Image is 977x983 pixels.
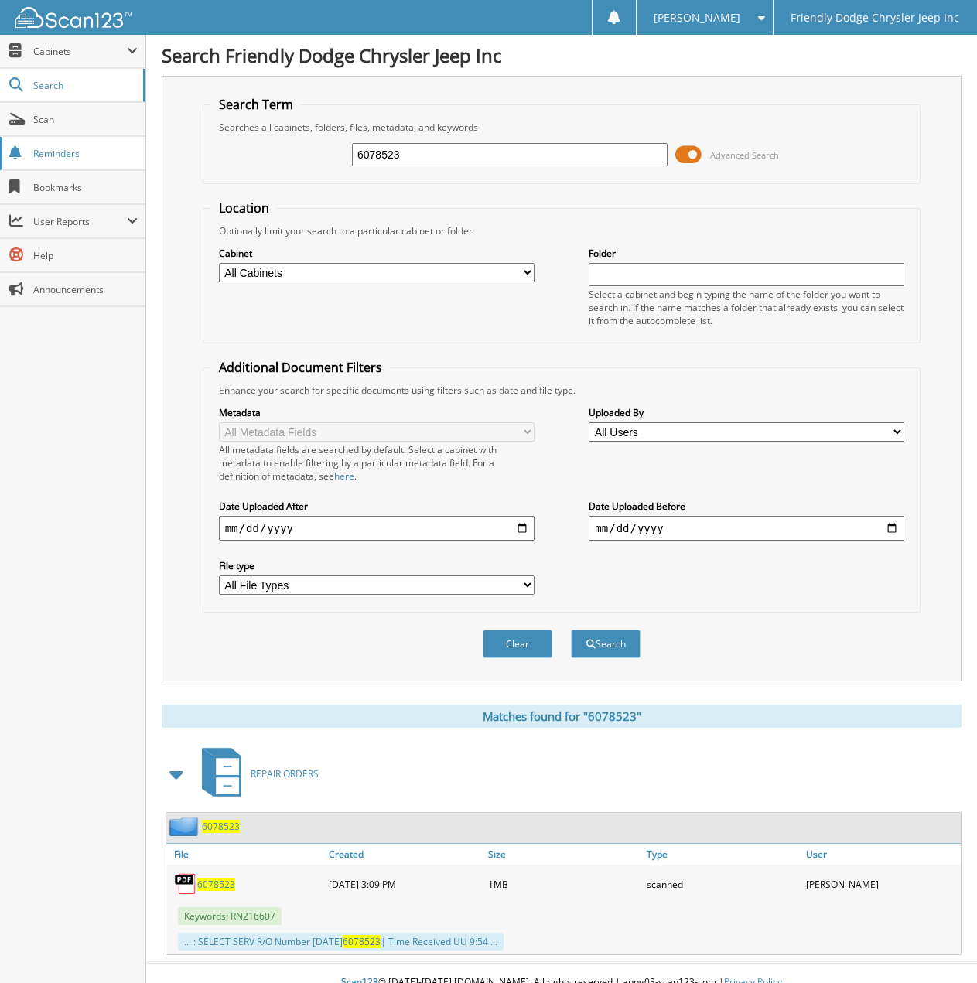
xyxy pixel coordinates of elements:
[334,469,354,483] a: here
[193,743,319,804] a: REPAIR ORDERS
[33,249,138,262] span: Help
[900,909,977,983] iframe: Chat Widget
[791,13,959,22] span: Friendly Dodge Chrysler Jeep Inc
[251,767,319,780] span: REPAIR ORDERS
[589,406,904,419] label: Uploaded By
[325,869,483,899] div: [DATE] 3:09 PM
[483,630,552,658] button: Clear
[211,359,390,376] legend: Additional Document Filters
[484,869,643,899] div: 1MB
[211,121,913,134] div: Searches all cabinets, folders, files, metadata, and keywords
[211,224,913,237] div: Optionally limit your search to a particular cabinet or folder
[802,844,961,865] a: User
[33,283,138,296] span: Announcements
[325,844,483,865] a: Created
[211,384,913,397] div: Enhance your search for specific documents using filters such as date and file type.
[654,13,740,22] span: [PERSON_NAME]
[162,705,962,728] div: Matches found for "6078523"
[211,96,301,113] legend: Search Term
[169,817,202,836] img: folder2.png
[219,516,535,541] input: start
[710,149,779,161] span: Advanced Search
[33,181,138,194] span: Bookmarks
[589,288,904,327] div: Select a cabinet and begin typing the name of the folder you want to search in. If the name match...
[219,406,535,419] label: Metadata
[589,247,904,260] label: Folder
[33,113,138,126] span: Scan
[219,559,535,572] label: File type
[33,45,127,58] span: Cabinets
[643,844,801,865] a: Type
[571,630,641,658] button: Search
[178,907,282,925] span: Keywords: RN216607
[211,200,277,217] legend: Location
[643,869,801,899] div: scanned
[33,215,127,228] span: User Reports
[174,872,197,896] img: PDF.png
[162,43,962,68] h1: Search Friendly Dodge Chrysler Jeep Inc
[15,7,132,28] img: scan123-logo-white.svg
[219,500,535,513] label: Date Uploaded After
[589,500,904,513] label: Date Uploaded Before
[343,935,381,948] span: 6078523
[219,247,535,260] label: Cabinet
[589,516,904,541] input: end
[33,79,135,92] span: Search
[197,878,235,891] a: 6078523
[219,443,535,483] div: All metadata fields are searched by default. Select a cabinet with metadata to enable filtering b...
[484,844,643,865] a: Size
[802,869,961,899] div: [PERSON_NAME]
[33,147,138,160] span: Reminders
[166,844,325,865] a: File
[178,933,504,951] div: ... : SELECT SERV R/O Number [DATE] | Time Received UU 9:54 ...
[202,820,240,833] a: 6078523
